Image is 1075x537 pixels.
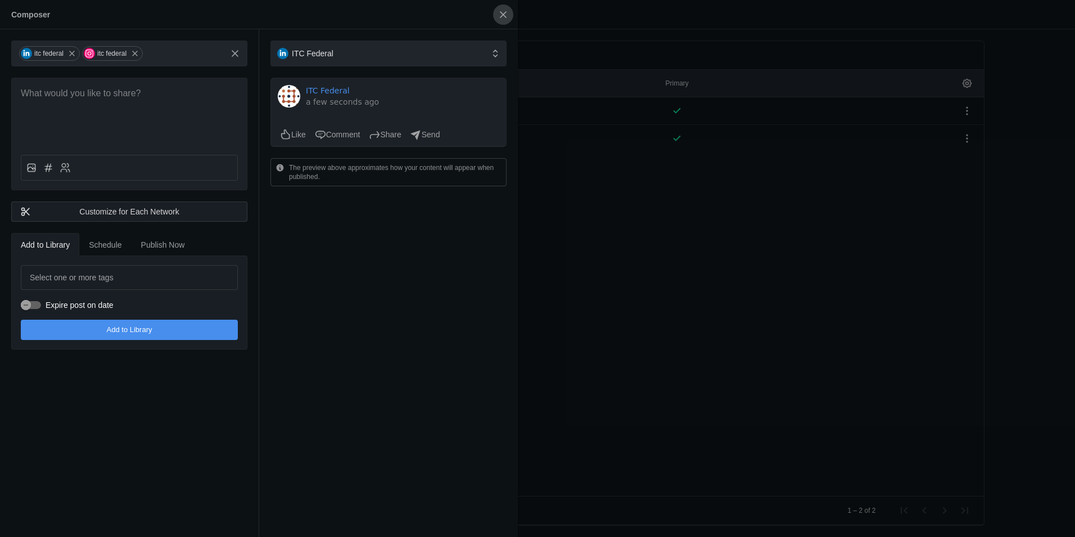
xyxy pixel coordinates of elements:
[141,241,185,249] span: Publish Now
[97,49,127,58] div: itc federal
[306,85,350,96] a: ITC Federal
[21,320,238,340] button: Add to Library
[369,129,401,140] li: Share
[41,299,114,311] label: Expire post on date
[278,85,300,108] img: cache
[20,206,238,217] div: Customize for Each Network
[315,129,360,140] li: Comment
[11,202,247,222] button: Customize for Each Network
[34,49,64,58] div: itc federal
[30,271,114,284] mat-label: Select one or more tags
[410,129,440,140] li: Send
[21,241,70,249] span: Add to Library
[225,43,245,64] button: Remove all
[306,96,379,108] a: a few seconds ago
[292,48,333,59] span: ITC Federal
[89,241,121,249] span: Schedule
[280,129,306,140] li: Like
[289,163,502,181] p: The preview above approximates how your content will appear when published.
[11,9,50,20] div: Composer
[107,324,152,335] span: Add to Library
